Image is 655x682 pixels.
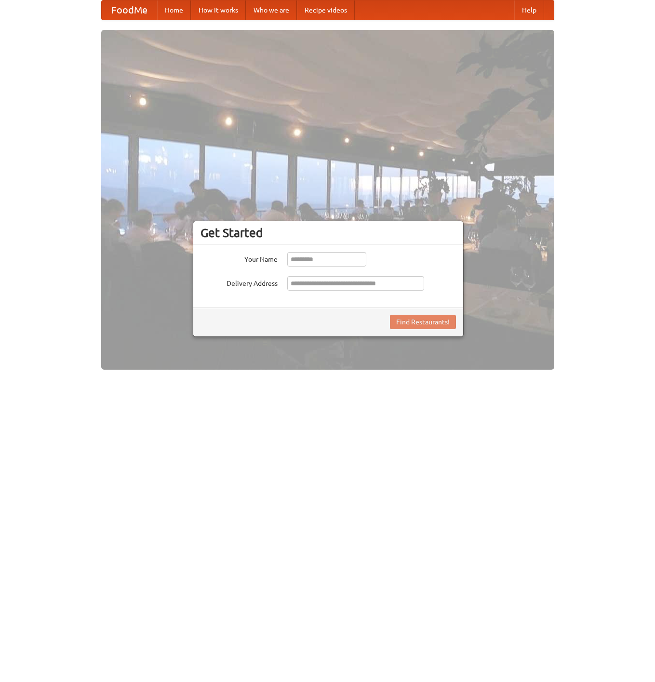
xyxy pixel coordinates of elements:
[102,0,157,20] a: FoodMe
[246,0,297,20] a: Who we are
[191,0,246,20] a: How it works
[201,252,278,264] label: Your Name
[201,226,456,240] h3: Get Started
[514,0,544,20] a: Help
[390,315,456,329] button: Find Restaurants!
[157,0,191,20] a: Home
[201,276,278,288] label: Delivery Address
[297,0,355,20] a: Recipe videos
